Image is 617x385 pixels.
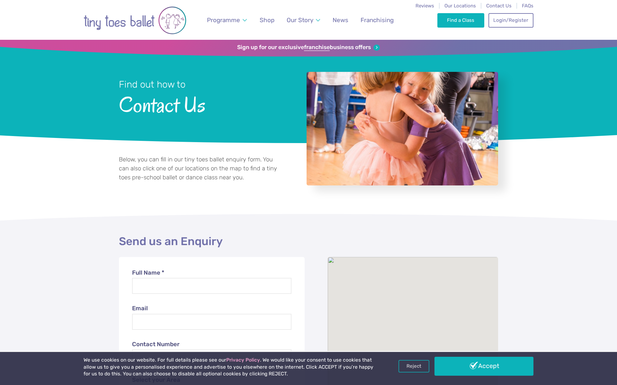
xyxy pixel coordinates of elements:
span: Programme [207,16,240,24]
a: Our Story [284,13,323,28]
a: Find a Class [437,13,485,27]
a: FAQs [522,3,533,9]
p: We use cookies on our website. For full details please see our . We would like your consent to us... [84,357,376,378]
a: Programme [204,13,250,28]
a: Accept [434,357,533,375]
span: Our Story [287,16,313,24]
label: Contact Number [132,340,291,349]
div: Sheffield & North Derbyshire [435,336,443,344]
a: Reviews [416,3,434,9]
a: Franchising [358,13,397,28]
div: Newcastle Upon Tyne [432,296,440,304]
span: News [333,16,348,24]
label: Full Name * [132,269,291,278]
a: Shop [257,13,278,28]
a: News [329,13,351,28]
small: Find out how to [119,79,185,90]
a: Sign up for our exclusivefranchisebusiness offers [237,44,380,51]
a: Login/Register [488,13,533,27]
span: Shop [260,16,274,24]
div: North Nottinghamshire & South Yorkshire [442,338,450,346]
a: Privacy Policy [226,357,260,363]
span: Contact Us [119,91,290,117]
a: Reject [398,360,429,372]
p: Below, you can fill in our tiny toes ballet enquiry form. You can also click one of our locations... [119,155,278,182]
a: Our Locations [444,3,476,9]
span: Franchising [361,16,394,24]
label: Email [132,304,291,313]
div: Cheshire East [419,344,427,352]
a: Contact Us [486,3,512,9]
div: Staffordshire [425,348,432,356]
img: tiny toes ballet [84,4,186,37]
h2: Send us an Enquiry [119,235,498,249]
strong: franchise [304,44,330,51]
